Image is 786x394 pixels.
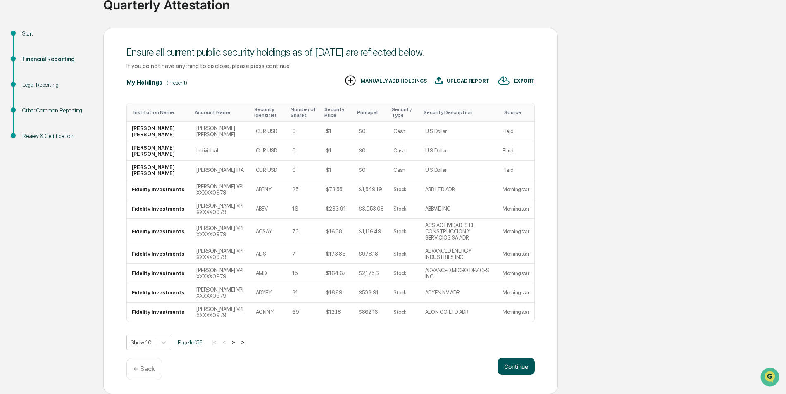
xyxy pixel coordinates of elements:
[388,219,420,244] td: Stock
[127,141,191,161] td: [PERSON_NAME] [PERSON_NAME]
[420,199,498,219] td: ABBVIE INC
[22,81,90,89] div: Legal Reporting
[424,109,494,115] div: Toggle SortBy
[28,71,105,78] div: We're available if you need us!
[321,244,354,264] td: $173.86
[498,264,534,283] td: Morningstar
[191,303,250,322] td: [PERSON_NAME] VPI XXXXX0979
[354,180,389,199] td: $1,549.19
[357,109,386,115] div: Toggle SortBy
[17,104,53,112] span: Preclearance
[354,264,389,283] td: $2,175.6
[126,46,535,58] div: Ensure all current public security holdings as of [DATE] are reflected below.
[321,199,354,219] td: $233.91
[498,283,534,303] td: Morningstar
[127,199,191,219] td: Fidelity Investments
[22,29,90,38] div: Start
[420,180,498,199] td: ABB LTD ADR
[354,199,389,219] td: $3,053.08
[344,74,357,87] img: MANUALLY ADD HOLDINGS
[420,244,498,264] td: ADVANCED ENERGY INDUSTRIES INC
[127,283,191,303] td: Fidelity Investments
[8,105,15,112] div: 🖐️
[388,303,420,322] td: Stock
[354,244,389,264] td: $978.18
[388,264,420,283] td: Stock
[127,122,191,141] td: [PERSON_NAME] [PERSON_NAME]
[251,219,288,244] td: ACSAY
[287,199,321,219] td: 16
[504,109,531,115] div: Toggle SortBy
[60,105,67,112] div: 🗄️
[191,141,250,161] td: Individual
[127,244,191,264] td: Fidelity Investments
[420,122,498,141] td: U S Dollar
[28,63,136,71] div: Start new chat
[251,122,288,141] td: CUR:USD
[321,141,354,161] td: $1
[760,367,782,389] iframe: Open customer support
[447,78,489,84] div: UPLOAD REPORT
[126,79,162,86] div: My Holdings
[354,219,389,244] td: $1,116.49
[251,283,288,303] td: ADYEY
[251,264,288,283] td: AMD
[229,339,238,346] button: >
[287,264,321,283] td: 15
[287,219,321,244] td: 73
[321,283,354,303] td: $16.89
[251,141,288,161] td: CUR:USD
[498,180,534,199] td: Morningstar
[287,161,321,180] td: 0
[191,219,250,244] td: [PERSON_NAME] VPI XXXXX0979
[8,121,15,127] div: 🔎
[388,283,420,303] td: Stock
[8,63,23,78] img: 1746055101610-c473b297-6a78-478c-a979-82029cc54cd1
[354,283,389,303] td: $503.91
[420,303,498,322] td: AEON CO LTD ADR
[498,122,534,141] td: Plaid
[388,244,420,264] td: Stock
[287,141,321,161] td: 0
[321,122,354,141] td: $1
[17,120,52,128] span: Data Lookup
[127,180,191,199] td: Fidelity Investments
[133,109,188,115] div: Toggle SortBy
[498,219,534,244] td: Morningstar
[321,219,354,244] td: $16.38
[251,303,288,322] td: AONNY
[8,17,150,31] p: How can we help?
[191,244,250,264] td: [PERSON_NAME] VPI XXXXX0979
[388,141,420,161] td: Cash
[498,199,534,219] td: Morningstar
[126,62,535,69] div: If you do not have anything to disclose, please press continue.
[388,199,420,219] td: Stock
[133,365,155,373] p: ← Back
[321,161,354,180] td: $1
[68,104,102,112] span: Attestations
[498,74,510,87] img: EXPORT
[58,140,100,146] a: Powered byPylon
[498,244,534,264] td: Morningstar
[287,122,321,141] td: 0
[239,339,248,346] button: >|
[287,244,321,264] td: 7
[22,132,90,140] div: Review & Certification
[22,55,90,64] div: Financial Reporting
[191,264,250,283] td: [PERSON_NAME] VPI XXXXX0979
[251,161,288,180] td: CUR:USD
[209,339,219,346] button: |<
[514,78,535,84] div: EXPORT
[321,264,354,283] td: $164.67
[498,358,535,375] button: Continue
[420,283,498,303] td: ADYEN NV ADR
[287,283,321,303] td: 31
[324,107,350,118] div: Toggle SortBy
[361,78,427,84] div: MANUALLY ADD HOLDINGS
[354,141,389,161] td: $0
[420,264,498,283] td: ADVANCED MICRO DEVICES INC
[354,303,389,322] td: $862.16
[287,180,321,199] td: 25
